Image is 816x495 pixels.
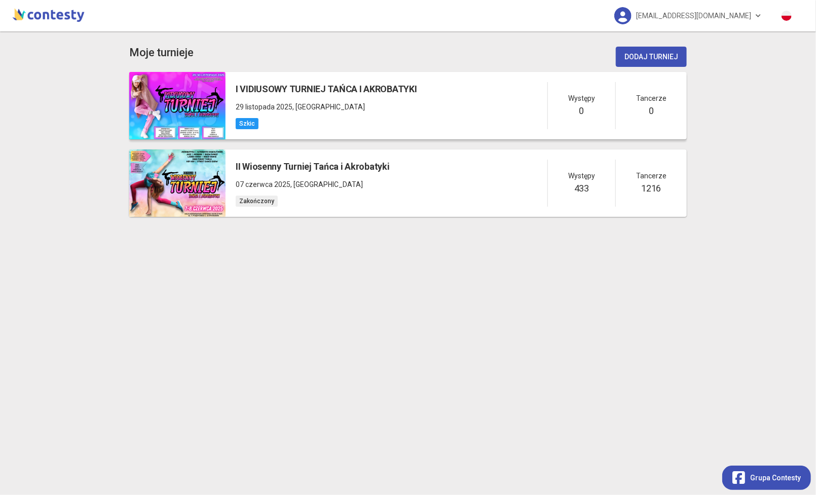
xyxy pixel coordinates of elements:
span: Występy [568,170,595,181]
h5: 433 [574,181,589,196]
button: Dodaj turniej [616,47,687,67]
span: 07 czerwca 2025 [236,180,290,188]
span: Szkic [236,118,258,129]
h3: Moje turnieje [129,44,194,62]
span: Zakończony [236,196,278,207]
span: Tancerze [636,170,666,181]
span: Grupa Contesty [750,472,801,483]
h5: II Wiosenny Turniej Tańca i Akrobatyki [236,160,390,174]
span: 29 listopada 2025 [236,103,292,111]
span: Tancerze [636,93,666,104]
h5: I VIDIUSOWY TURNIEJ TAŃCA I AKROBATYKI [236,82,417,96]
span: , [GEOGRAPHIC_DATA] [290,180,363,188]
h5: 1216 [642,181,661,196]
app-title: competition-list.title [129,44,194,62]
span: [EMAIL_ADDRESS][DOMAIN_NAME] [637,5,752,26]
h5: 0 [649,104,654,118]
h5: 0 [579,104,584,118]
span: Występy [568,93,595,104]
span: , [GEOGRAPHIC_DATA] [292,103,365,111]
